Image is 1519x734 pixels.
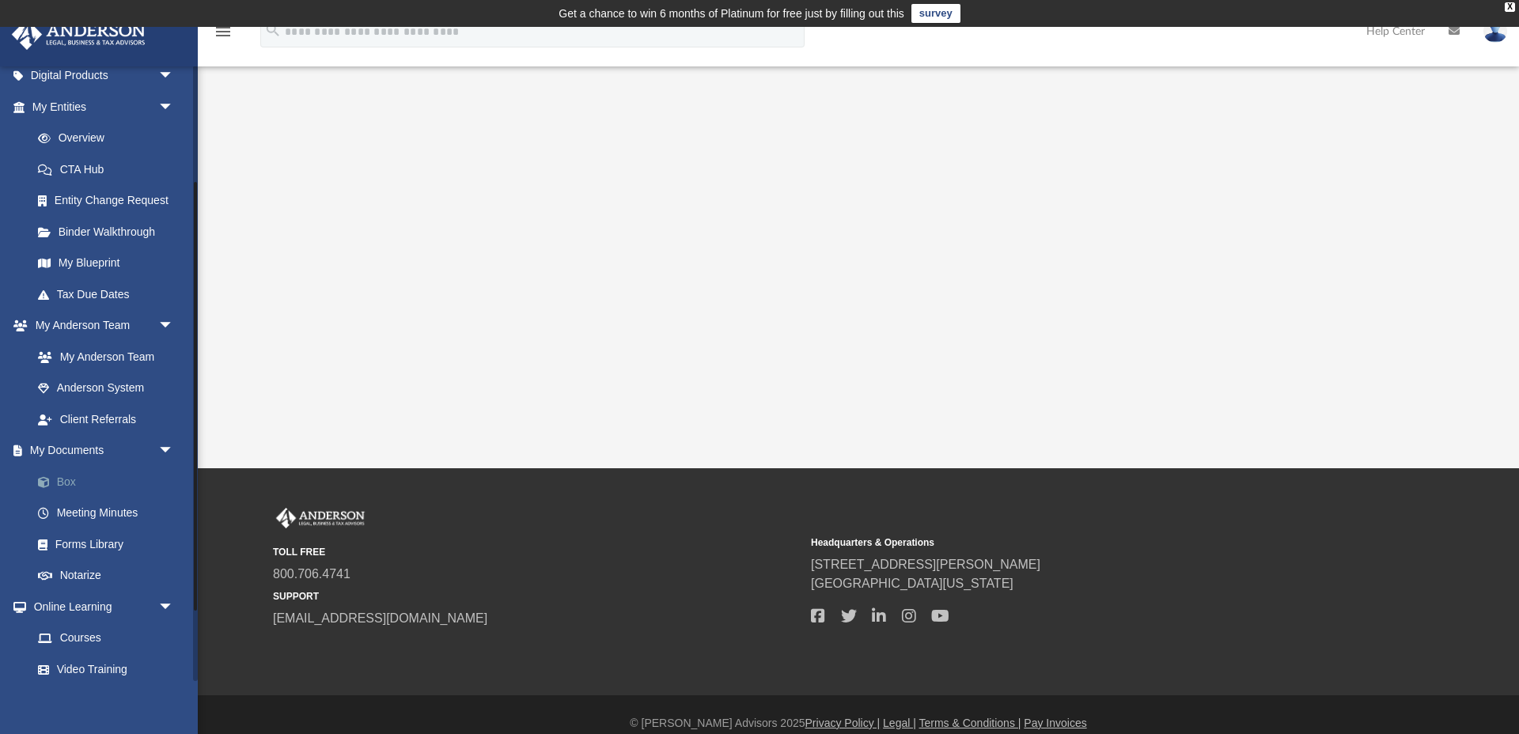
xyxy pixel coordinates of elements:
a: survey [911,4,960,23]
a: Overview [22,123,198,154]
a: [EMAIL_ADDRESS][DOMAIN_NAME] [273,611,487,625]
a: Binder Walkthrough [22,216,198,248]
a: Digital Productsarrow_drop_down [11,60,198,92]
a: Entity Change Request [22,185,198,217]
a: My Documentsarrow_drop_down [11,435,198,467]
a: Privacy Policy | [805,717,881,729]
a: [GEOGRAPHIC_DATA][US_STATE] [811,577,1013,590]
div: © [PERSON_NAME] Advisors 2025 [198,715,1519,732]
div: close [1505,2,1515,12]
a: Meeting Minutes [22,498,198,529]
small: TOLL FREE [273,545,800,559]
a: Courses [22,622,190,654]
a: My Anderson Team [22,341,182,373]
a: Client Referrals [22,403,190,435]
a: Terms & Conditions | [919,717,1021,729]
img: Anderson Advisors Platinum Portal [7,19,150,50]
span: arrow_drop_down [158,591,190,623]
a: Online Learningarrow_drop_down [11,591,190,622]
a: Box [22,466,198,498]
a: Tax Due Dates [22,278,198,310]
div: Get a chance to win 6 months of Platinum for free just by filling out this [559,4,904,23]
span: arrow_drop_down [158,60,190,93]
a: [STREET_ADDRESS][PERSON_NAME] [811,558,1040,571]
a: CTA Hub [22,153,198,185]
img: User Pic [1483,20,1507,43]
span: arrow_drop_down [158,91,190,123]
span: arrow_drop_down [158,310,190,342]
small: Headquarters & Operations [811,535,1338,550]
a: Forms Library [22,528,190,560]
a: Pay Invoices [1024,717,1086,729]
a: Notarize [22,560,198,592]
a: menu [214,30,233,41]
a: My Anderson Teamarrow_drop_down [11,310,190,342]
span: arrow_drop_down [158,435,190,467]
img: Anderson Advisors Platinum Portal [273,508,368,528]
small: SUPPORT [273,589,800,603]
a: Video Training [22,653,182,685]
a: My Entitiesarrow_drop_down [11,91,198,123]
i: menu [214,22,233,41]
a: 800.706.4741 [273,567,350,581]
a: Anderson System [22,373,190,404]
a: Legal | [883,717,916,729]
i: search [264,21,282,39]
a: My Blueprint [22,248,190,279]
